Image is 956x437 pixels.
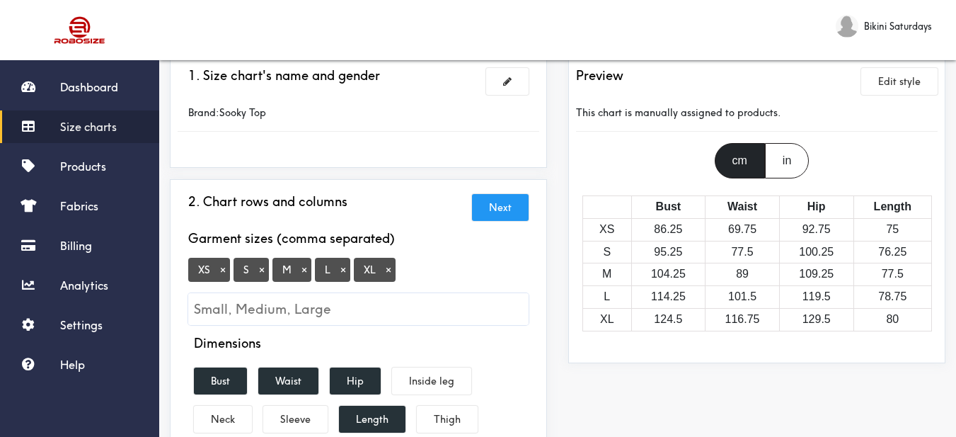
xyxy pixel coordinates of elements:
[194,406,252,433] button: Neck
[417,406,478,433] button: Thigh
[715,143,765,178] div: cm
[631,218,706,241] td: 86.25
[576,94,938,132] div: This chart is manually assigned to products.
[60,239,92,253] span: Billing
[60,278,108,293] span: Analytics
[60,199,98,213] span: Fabrics
[631,263,706,286] td: 104.25
[258,368,318,395] button: Waist
[765,143,809,178] div: in
[706,308,780,331] td: 116.75
[272,258,311,282] span: M
[779,241,853,263] td: 100.25
[583,263,632,286] td: M
[836,15,858,38] img: Bikini Saturdays
[861,68,938,95] button: Edit style
[60,358,85,372] span: Help
[853,241,931,263] td: 76.25
[194,368,247,395] button: Bust
[188,194,347,210] h3: 2. Chart rows and columns
[583,308,632,331] td: XL
[188,258,230,282] span: XS
[354,258,396,282] span: XL
[779,218,853,241] td: 92.75
[853,308,931,331] td: 80
[631,286,706,309] td: 114.25
[381,263,396,276] button: Tag at index 4 with value XL focussed. Press backspace to remove
[779,286,853,309] td: 119.5
[853,263,931,286] td: 77.5
[60,318,103,332] span: Settings
[188,68,380,84] h3: 1. Size chart's name and gender
[188,293,529,325] input: Small, Medium, Large
[472,194,529,221] button: Next
[27,11,133,50] img: Robosize
[216,263,230,276] button: Tag at index 0 with value XS focussed. Press backspace to remove
[583,218,632,241] td: XS
[234,258,269,282] span: S
[336,263,350,276] button: Tag at index 3 with value L focussed. Press backspace to remove
[706,263,780,286] td: 89
[853,195,931,218] th: Length
[339,406,405,433] button: Length
[297,263,311,276] button: Tag at index 2 with value M focussed. Press backspace to remove
[706,195,780,218] th: Waist
[330,368,381,395] button: Hip
[194,336,261,351] h4: Dimensions
[864,18,932,34] span: Bikini Saturdays
[263,406,328,433] button: Sleeve
[706,218,780,241] td: 69.75
[315,258,350,282] span: L
[392,368,471,395] button: Inside leg
[255,263,269,276] button: Tag at index 1 with value S focussed. Press backspace to remove
[188,231,395,246] h4: Garment sizes (comma separated)
[60,120,117,134] span: Size charts
[779,195,853,218] th: Hip
[576,68,623,84] h3: Preview
[583,241,632,263] td: S
[779,263,853,286] td: 109.25
[779,308,853,331] td: 129.5
[631,308,706,331] td: 124.5
[60,80,118,94] span: Dashboard
[631,241,706,263] td: 95.25
[631,195,706,218] th: Bust
[706,286,780,309] td: 101.5
[60,159,106,174] span: Products
[178,105,369,120] div: Brand: Sooky Top
[853,286,931,309] td: 78.75
[583,286,632,309] td: L
[853,218,931,241] td: 75
[706,241,780,263] td: 77.5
